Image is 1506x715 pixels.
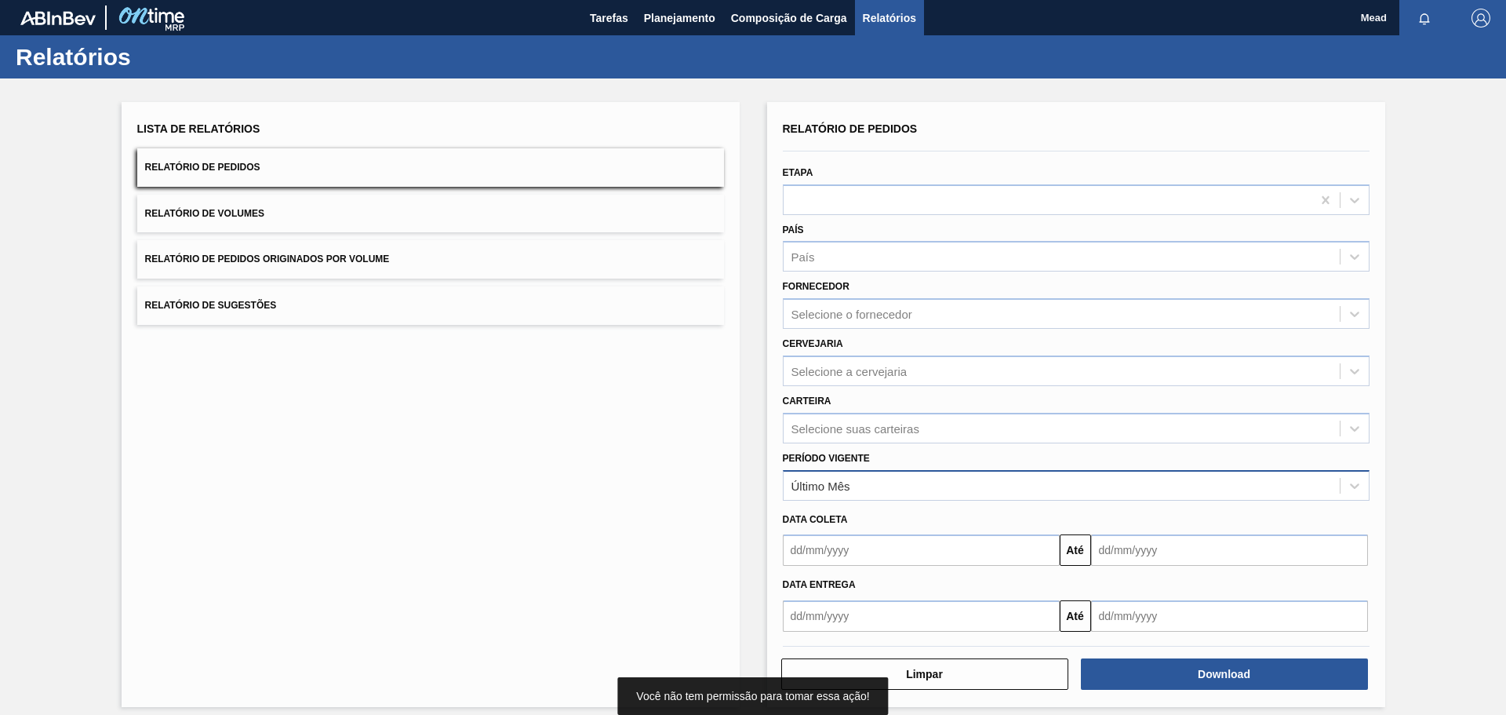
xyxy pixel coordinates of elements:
[791,421,919,435] div: Selecione suas carteiras
[791,308,912,321] div: Selecione o fornecedor
[783,224,804,235] label: País
[644,9,715,27] span: Planejamento
[590,9,628,27] span: Tarefas
[791,479,850,492] div: Último Mês
[16,48,294,66] h1: Relatórios
[781,658,1068,690] button: Limpar
[145,254,390,264] span: Relatório de Pedidos Originados por Volume
[863,9,916,27] span: Relatórios
[137,122,260,135] span: Lista de Relatórios
[145,208,264,219] span: Relatório de Volumes
[1060,534,1091,566] button: Até
[783,534,1060,566] input: dd/mm/yyyy
[1060,600,1091,632] button: Até
[137,195,724,233] button: Relatório de Volumes
[783,579,856,590] span: Data Entrega
[783,600,1060,632] input: dd/mm/yyyy
[1091,534,1368,566] input: dd/mm/yyyy
[783,281,849,292] label: Fornecedor
[783,122,918,135] span: Relatório de Pedidos
[1091,600,1368,632] input: dd/mm/yyyy
[137,240,724,279] button: Relatório de Pedidos Originados por Volume
[137,148,724,187] button: Relatório de Pedidos
[145,300,277,311] span: Relatório de Sugestões
[791,250,815,264] div: País
[20,11,96,25] img: TNhmsLtSVTkK8tSr43FrP2fwEKptu5GPRR3wAAAABJRU5ErkJggg==
[636,690,869,702] span: Você não tem permissão para tomar essa ação!
[1399,7,1450,29] button: Notificações
[731,9,847,27] span: Composição de Carga
[783,167,813,178] label: Etapa
[783,396,831,407] label: Carteira
[783,514,848,525] span: Data coleta
[783,338,843,349] label: Cervejaria
[1471,9,1490,27] img: Logout
[145,162,260,173] span: Relatório de Pedidos
[137,286,724,325] button: Relatório de Sugestões
[791,364,908,378] div: Selecione a cervejaria
[783,453,870,464] label: Período Vigente
[1081,658,1368,690] button: Download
